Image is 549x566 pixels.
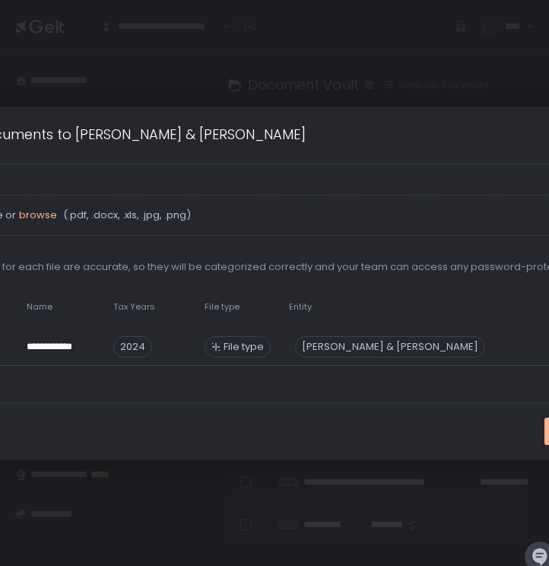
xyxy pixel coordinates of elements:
[113,301,155,313] span: Tax Years
[27,301,52,313] span: Name
[205,301,240,313] span: File type
[295,336,485,358] div: [PERSON_NAME] & [PERSON_NAME]
[289,301,312,313] span: Entity
[224,340,264,354] span: File type
[113,336,152,358] span: 2024
[19,208,57,222] span: browse
[60,208,191,222] span: (.pdf, .docx, .xls, .jpg, .png)
[19,208,57,222] button: browse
